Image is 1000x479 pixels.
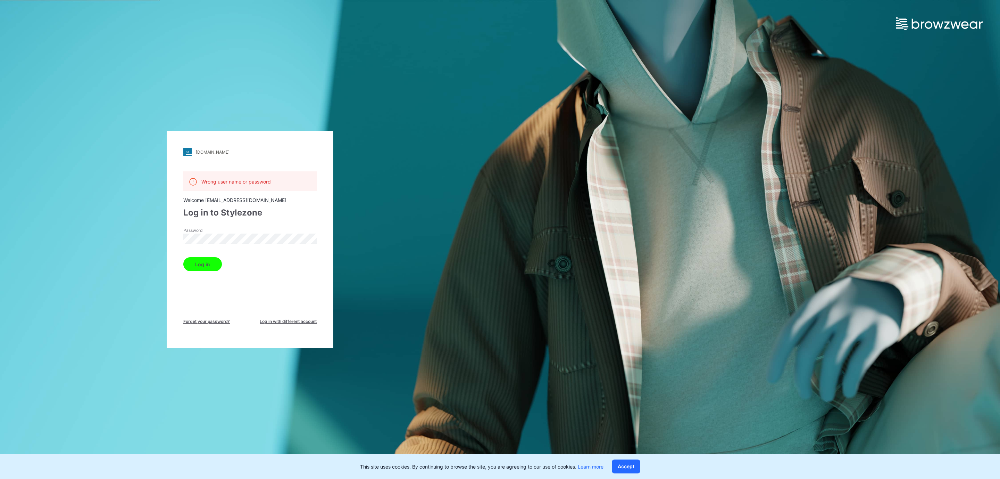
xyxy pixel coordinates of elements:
[183,196,317,204] div: Welcome [EMAIL_ADDRESS][DOMAIN_NAME]
[183,318,230,325] span: Forget your password?
[201,178,271,185] p: Wrong user name or password
[189,178,197,186] img: alert.76a3ded3c87c6ed799a365e1fca291d4.svg
[183,148,317,156] a: [DOMAIN_NAME]
[196,149,230,155] div: [DOMAIN_NAME]
[612,460,640,473] button: Accept
[578,464,603,470] a: Learn more
[360,463,603,470] p: This site uses cookies. By continuing to browse the site, you are agreeing to our use of cookies.
[183,206,317,219] div: Log in to Stylezone
[260,318,317,325] span: Log in with different account
[896,17,983,30] img: browzwear-logo.e42bd6dac1945053ebaf764b6aa21510.svg
[183,257,222,271] button: Log in
[183,148,192,156] img: stylezone-logo.562084cfcfab977791bfbf7441f1a819.svg
[183,227,232,234] label: Password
